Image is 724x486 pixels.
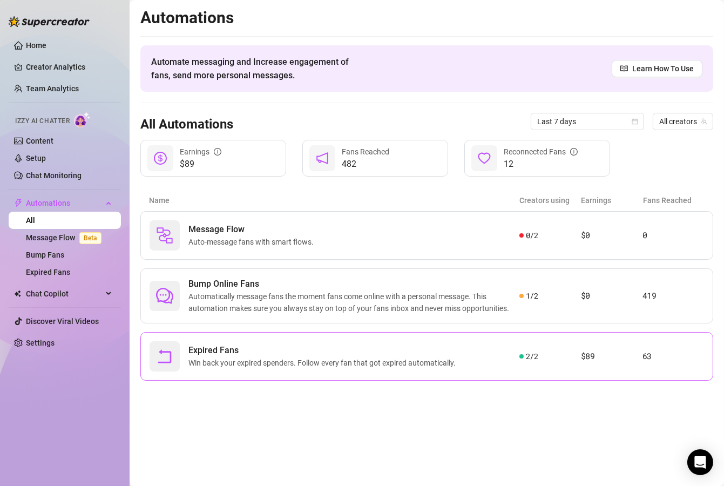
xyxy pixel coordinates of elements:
span: 2 / 2 [526,350,538,362]
a: Learn How To Use [612,60,702,77]
span: Auto-message fans with smart flows. [188,236,318,248]
img: Chat Copilot [14,290,21,298]
div: Open Intercom Messenger [687,449,713,475]
span: info-circle [214,148,221,156]
a: Setup [26,154,46,163]
span: Izzy AI Chatter [15,116,70,126]
span: notification [316,152,329,165]
span: 482 [342,158,389,171]
a: Settings [26,339,55,347]
a: Content [26,137,53,145]
span: dollar [154,152,167,165]
span: Chat Copilot [26,285,103,302]
span: team [701,118,707,125]
span: Beta [79,232,102,244]
span: 1 / 2 [526,290,538,302]
a: Message FlowBeta [26,233,106,242]
a: Discover Viral Videos [26,317,99,326]
span: thunderbolt [14,199,23,207]
article: $0 [581,289,642,302]
article: 419 [642,289,704,302]
article: 63 [642,350,704,363]
span: Last 7 days [537,113,638,130]
h3: All Automations [140,116,233,133]
span: comment [156,287,173,305]
span: $89 [180,158,221,171]
article: 0 [642,229,704,242]
span: 0 / 2 [526,230,538,241]
span: calendar [632,118,638,125]
a: Expired Fans [26,268,70,276]
article: Creators using [519,194,581,206]
img: AI Chatter [74,112,91,127]
a: Creator Analytics [26,58,112,76]
span: Automatically message fans the moment fans come online with a personal message. This automation m... [188,291,519,314]
span: heart [478,152,491,165]
span: Bump Online Fans [188,278,519,291]
span: info-circle [570,148,578,156]
span: All creators [659,113,707,130]
article: Earnings [581,194,642,206]
a: All [26,216,35,225]
span: 12 [504,158,578,171]
article: $89 [581,350,642,363]
span: Win back your expired spenders. Follow every fan that got expired automatically. [188,357,460,369]
article: Name [149,194,519,206]
span: rollback [156,348,173,365]
span: Learn How To Use [632,63,694,75]
h2: Automations [140,8,713,28]
a: Team Analytics [26,84,79,93]
span: read [620,65,628,72]
div: Reconnected Fans [504,146,578,158]
a: Home [26,41,46,50]
div: Earnings [180,146,221,158]
a: Chat Monitoring [26,171,82,180]
article: Fans Reached [643,194,705,206]
a: Bump Fans [26,251,64,259]
span: Automations [26,194,103,212]
img: logo-BBDzfeDw.svg [9,16,90,27]
img: svg%3e [156,227,173,244]
span: Expired Fans [188,344,460,357]
article: $0 [581,229,642,242]
span: Fans Reached [342,147,389,156]
span: Message Flow [188,223,318,236]
span: Automate messaging and Increase engagement of fans, send more personal messages. [151,55,359,82]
